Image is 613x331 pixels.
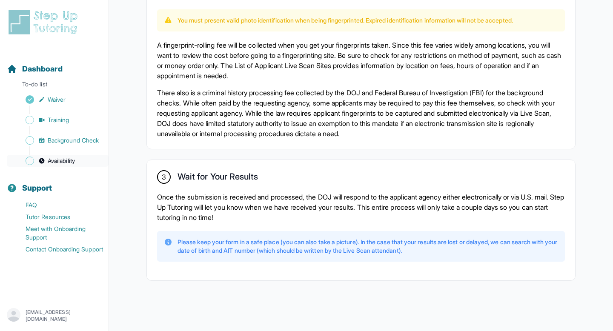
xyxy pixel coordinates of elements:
p: Once the submission is received and processed, the DOJ will respond to the applicant agency eithe... [157,192,565,223]
p: To-do list [3,80,105,92]
p: [EMAIL_ADDRESS][DOMAIN_NAME] [26,309,102,322]
img: logo [7,9,83,36]
h2: Wait for Your Results [178,171,258,185]
a: Contact Onboarding Support [7,243,109,255]
span: 3 [162,172,166,182]
p: There also is a criminal history processing fee collected by the DOJ and Federal Bureau of Invest... [157,88,565,139]
button: [EMAIL_ADDRESS][DOMAIN_NAME] [7,308,102,323]
a: Waiver [7,94,109,106]
p: Please keep your form in a safe place (you can also take a picture). In the case that your result... [178,238,558,255]
a: Dashboard [7,63,63,75]
a: FAQ [7,199,109,211]
a: Background Check [7,134,109,146]
span: Dashboard [22,63,63,75]
a: Tutor Resources [7,211,109,223]
button: Dashboard [3,49,105,78]
span: Waiver [48,95,66,104]
button: Support [3,168,105,197]
span: Training [48,116,69,124]
span: Support [22,182,52,194]
span: Background Check [48,136,99,145]
p: A fingerprint-rolling fee will be collected when you get your fingerprints taken. Since this fee ... [157,40,565,81]
a: Availability [7,155,109,167]
a: Training [7,114,109,126]
p: You must present valid photo identification when being fingerprinted. Expired identification info... [178,16,513,25]
span: Availability [48,157,75,165]
a: Meet with Onboarding Support [7,223,109,243]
